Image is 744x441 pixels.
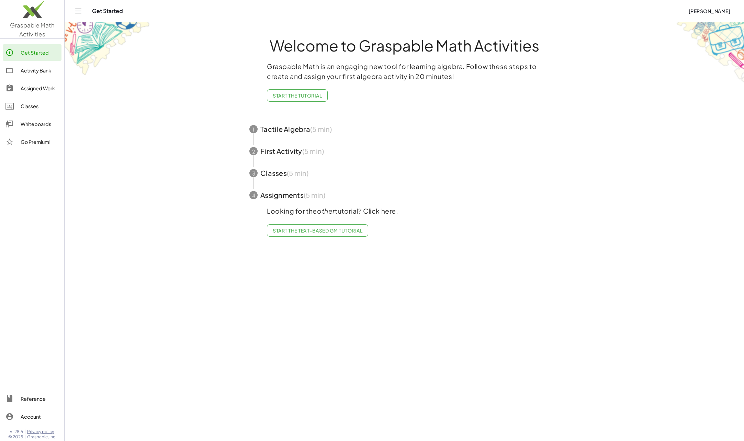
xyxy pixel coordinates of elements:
div: Whiteboards [21,120,59,128]
span: Start the Tutorial [273,92,322,99]
p: Graspable Math is an engaging new tool for learning algebra. Follow these steps to create and ass... [267,61,542,81]
button: 2First Activity(5 min) [241,140,567,162]
div: Get Started [21,48,59,57]
h1: Welcome to Graspable Math Activities [237,37,572,53]
a: Get Started [3,44,61,61]
div: Account [21,412,59,421]
span: | [24,434,26,440]
span: | [24,429,26,434]
div: Activity Bank [21,66,59,75]
span: Start the Text-based GM Tutorial [273,227,362,234]
span: © 2025 [8,434,23,440]
span: v1.28.5 [10,429,23,434]
a: Start the Text-based GM Tutorial [267,224,368,237]
em: other [317,207,335,215]
a: Whiteboards [3,116,61,132]
span: Graspable, Inc. [27,434,56,440]
button: 3Classes(5 min) [241,162,567,184]
div: 2 [249,147,258,155]
div: Assigned Work [21,84,59,92]
button: Start the Tutorial [267,89,328,102]
button: 1Tactile Algebra(5 min) [241,118,567,140]
div: Go Premium! [21,138,59,146]
a: Account [3,408,61,425]
div: Reference [21,395,59,403]
div: Classes [21,102,59,110]
a: Classes [3,98,61,114]
div: 1 [249,125,258,133]
img: get-started-bg-ul-Ceg4j33I.png [65,22,150,76]
div: 3 [249,169,258,177]
div: 4 [249,191,258,199]
a: Privacy policy [27,429,56,434]
button: Toggle navigation [73,5,84,16]
button: 4Assignments(5 min) [241,184,567,206]
span: Graspable Math Activities [10,21,55,38]
a: Reference [3,391,61,407]
a: Assigned Work [3,80,61,97]
button: [PERSON_NAME] [683,5,736,17]
a: Activity Bank [3,62,61,79]
p: Looking for the tutorial? Click here. [267,206,542,216]
span: [PERSON_NAME] [688,8,730,14]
